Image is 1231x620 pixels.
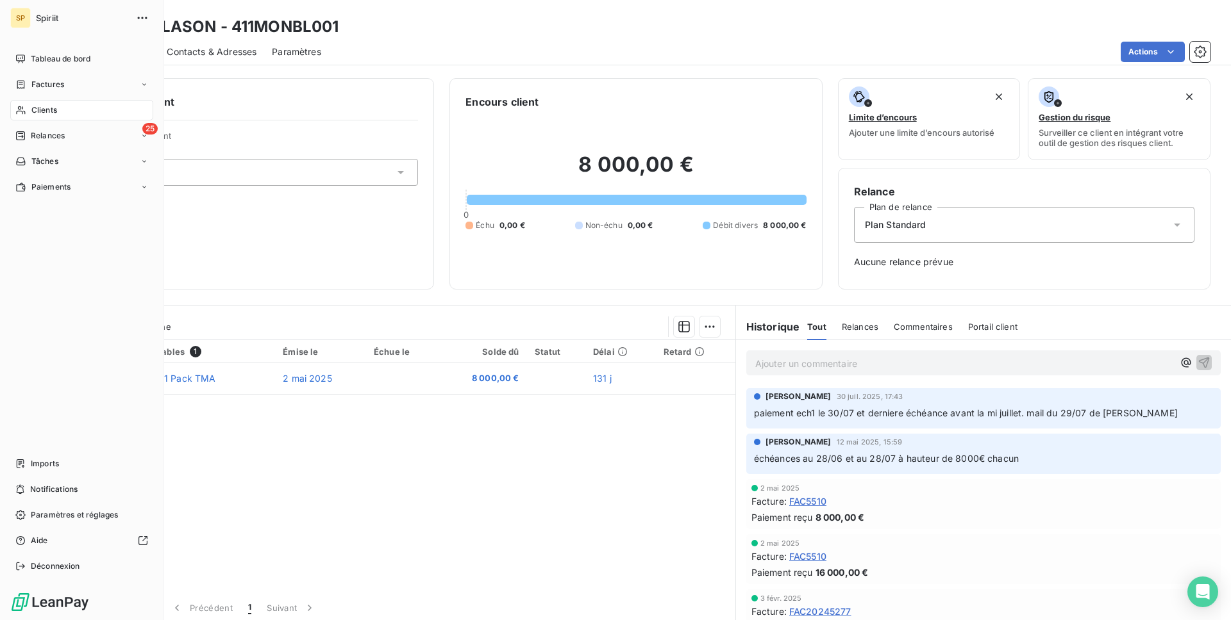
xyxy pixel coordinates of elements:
span: Non-échu [585,220,623,231]
button: Actions [1121,42,1185,62]
img: Logo LeanPay [10,592,90,612]
span: Commentaires [894,322,953,332]
span: 1 [190,346,201,357]
span: Paiement reçu [751,566,813,579]
span: 16 000,00 € [816,566,869,579]
button: Gestion du risqueSurveiller ce client en intégrant votre outil de gestion des risques client. [1028,78,1210,160]
button: Limite d’encoursAjouter une limite d’encours autorisé [838,78,1021,160]
span: Aide [31,535,48,546]
div: SP [10,8,31,28]
div: Statut [535,347,578,357]
div: Délai [593,347,648,357]
span: Limite d’encours [849,112,917,122]
span: Aucune relance prévue [854,256,1194,268]
span: Facture : [751,550,787,563]
span: Débit divers [713,220,758,231]
span: Paramètres [272,45,321,58]
span: Propriétés Client [103,131,418,149]
h6: Encours client [465,94,539,110]
span: Paiement reçu [751,510,813,524]
span: 0,00 € [499,220,525,231]
span: Contacts & Adresses [167,45,256,58]
span: Plan Standard [865,218,926,231]
span: FAC20245277 [789,605,851,618]
h3: MONBLASON - 411MONBL001 [113,15,339,38]
span: Tâches [31,156,58,167]
span: Paiements [31,181,71,193]
span: Tableau de bord [31,53,90,65]
span: paiement ech1 le 30/07 et derniere échéance avant la mi juillet. mail du 29/07 de [PERSON_NAME] [754,407,1178,418]
span: 2 mai 2025 [760,539,800,547]
span: 8 000,00 € [446,372,519,385]
span: [PERSON_NAME] [766,391,832,402]
span: FAC5510 [789,550,826,563]
span: 8 000,00 € [763,220,807,231]
span: Clients [31,104,57,116]
div: Open Intercom Messenger [1187,576,1218,607]
span: 3 févr. 2025 [760,594,802,602]
div: Solde dû [446,347,519,357]
span: 8 000,00 € [816,510,865,524]
span: 0 [464,209,469,220]
span: FAC5510 [789,494,826,508]
span: Facture : [751,494,787,508]
h6: Relance [854,184,1194,199]
h6: Historique [736,319,800,334]
span: Échu [476,220,494,231]
span: Spiriit [36,13,128,23]
span: 30 juil. 2025, 17:43 [837,393,903,400]
span: 12 mai 2025, 15:59 [837,438,903,446]
span: échéances au 28/06 et au 28/07 à hauteur de 8000€ chacun [754,453,1019,464]
span: Surveiller ce client en intégrant votre outil de gestion des risques client. [1039,127,1200,148]
span: 2 mai 2025 [283,373,332,384]
div: Retard [664,347,728,357]
span: 1 [248,601,251,614]
div: Émise le [283,347,358,357]
span: Imports [31,458,59,469]
span: Déconnexion [31,560,80,572]
a: Aide [10,530,153,551]
span: [PERSON_NAME] [766,436,832,448]
span: 25 [142,123,158,135]
h6: Informations client [78,94,418,110]
span: Portail client [968,322,1017,332]
span: Notifications [30,484,78,495]
div: Échue le [374,347,431,357]
span: Ajouter une limite d’encours autorisé [849,127,994,138]
span: 131 j [593,373,612,384]
span: Gestion du risque [1039,112,1110,122]
span: Factures [31,79,64,90]
span: Facture : [751,605,787,618]
span: Relances [31,130,65,142]
div: Pièces comptables [105,346,267,357]
h2: 8 000,00 € [465,152,806,190]
span: 2 mai 2025 [760,484,800,492]
span: Tout [807,322,826,332]
span: Paramètres et réglages [31,509,118,521]
span: Relances [842,322,878,332]
span: 0,00 € [628,220,653,231]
